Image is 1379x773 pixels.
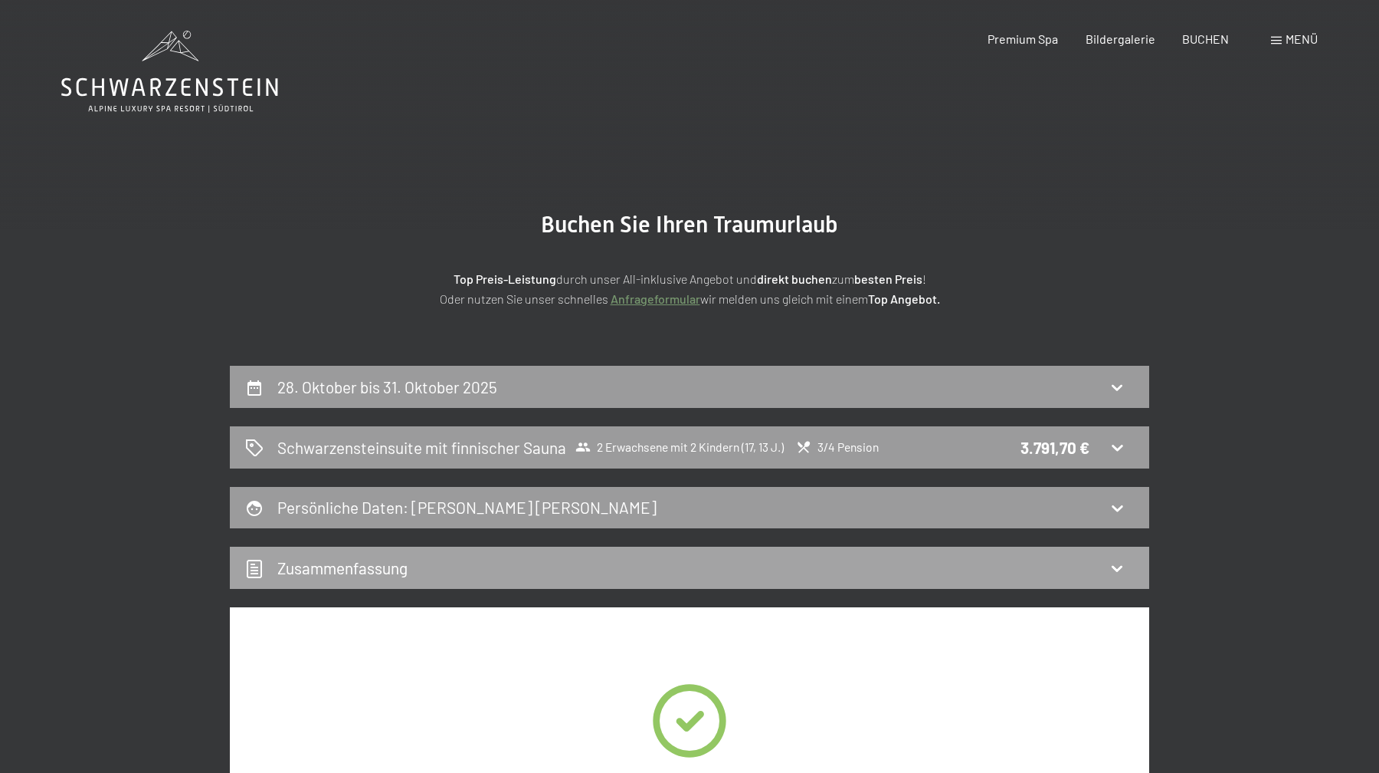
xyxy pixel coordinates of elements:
span: Buchen Sie Ihren Traumurlaub [541,211,838,238]
a: Bildergalerie [1086,31,1155,46]
p: durch unser All-inklusive Angebot und zum ! Oder nutzen Sie unser schnelles wir melden uns gleich... [306,269,1073,308]
a: Premium Spa [988,31,1058,46]
a: Anfrageformular [611,291,700,306]
strong: Top Angebot. [868,291,940,306]
strong: direkt buchen [757,271,832,286]
h2: Persönliche Daten : [PERSON_NAME] [PERSON_NAME] [277,498,657,517]
a: BUCHEN [1182,31,1229,46]
span: Menü [1286,31,1318,46]
span: 3/4 Pension [796,439,879,455]
span: 2 Erwachsene mit 2 Kindern (17, 13 J.) [575,439,784,455]
h2: Schwarzensteinsuite mit finnischer Sauna [277,436,566,459]
strong: besten Preis [854,271,922,286]
h2: 28. Oktober bis 31. Oktober 2025 [277,377,497,396]
h2: Zusammen­fassung [277,558,408,577]
div: 3.791,70 € [1020,436,1089,459]
strong: Top Preis-Leistung [454,271,556,286]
